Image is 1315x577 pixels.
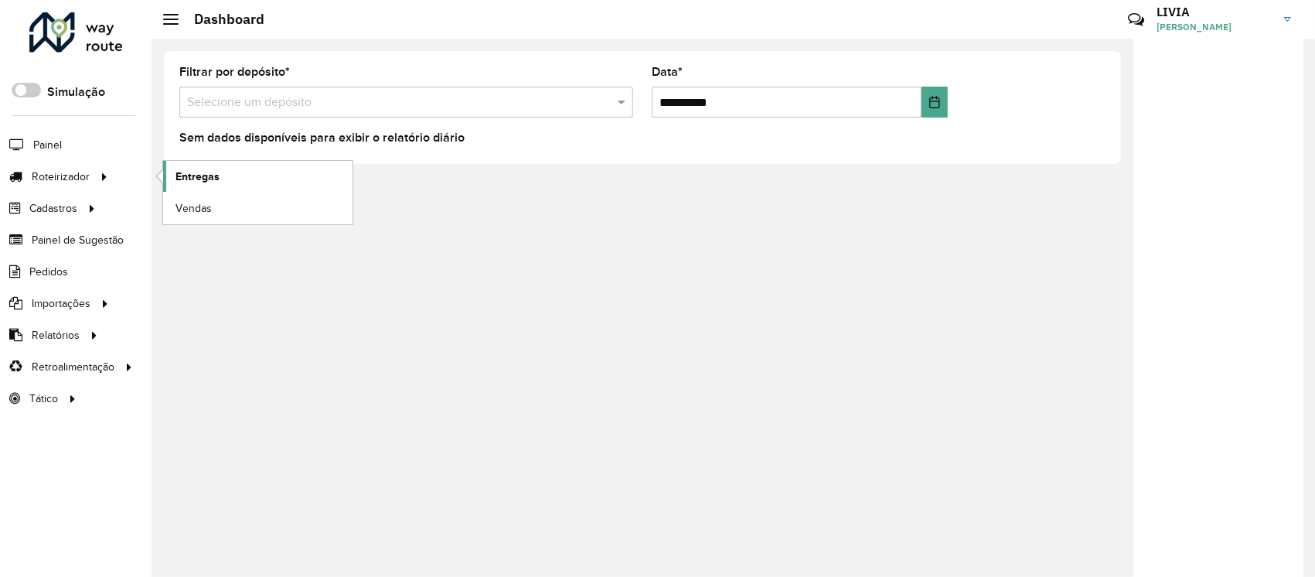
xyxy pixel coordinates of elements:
span: Cadastros [29,200,77,217]
span: Painel de Sugestão [32,232,124,248]
button: Choose Date [922,87,948,118]
label: Simulação [47,83,105,101]
h2: Dashboard [179,11,264,28]
label: Data [652,63,683,81]
span: [PERSON_NAME] [1157,20,1272,34]
span: Pedidos [29,264,68,280]
h3: LIVIA [1157,5,1272,19]
span: Relatórios [32,327,80,343]
a: Contato Rápido [1119,3,1153,36]
label: Filtrar por depósito [179,63,290,81]
a: Vendas [163,193,353,224]
a: Entregas [163,161,353,192]
span: Vendas [175,200,212,217]
span: Importações [32,295,90,312]
span: Roteirizador [32,169,90,185]
label: Sem dados disponíveis para exibir o relatório diário [179,128,465,147]
span: Entregas [175,169,220,185]
span: Tático [29,391,58,407]
span: Painel [33,137,62,153]
span: Retroalimentação [32,359,114,375]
